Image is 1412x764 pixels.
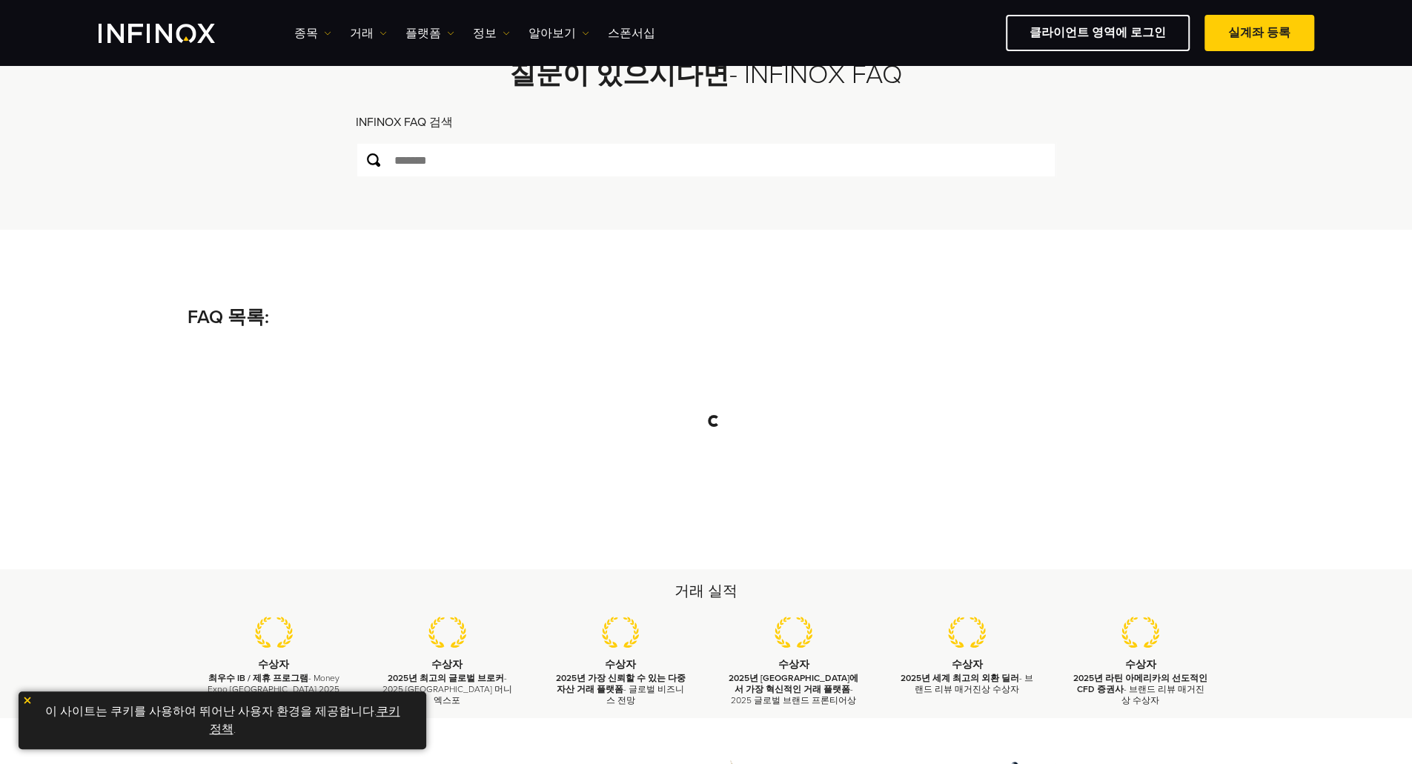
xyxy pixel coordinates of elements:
[22,695,33,705] img: yellow close icon
[1124,658,1156,671] strong: 수상자
[729,673,858,694] strong: 2025년 [GEOGRAPHIC_DATA]에서 가장 혁신적인 거래 플랫폼
[379,673,515,707] p: - 2025 [GEOGRAPHIC_DATA] 머니 엑스포
[431,658,463,671] strong: 수상자
[726,673,862,707] p: - 2025 글로벌 브랜드 프론티어상
[188,581,1225,602] h2: 거래 실적
[473,24,510,42] a: 정보
[388,673,504,683] strong: 2025년 최고의 글로벌 브로커
[1204,15,1314,51] a: 실계좌 등록
[99,24,250,43] a: INFINOX Logo
[528,24,589,42] a: 알아보기
[206,673,342,695] p: - Money Expo [GEOGRAPHIC_DATA] 2025
[258,658,289,671] strong: 수상자
[509,59,729,90] strong: 질문이 있으시다면
[608,24,655,42] a: 스폰서십
[1073,673,1207,694] strong: 2025년 라틴 아메리카의 선도적인 CFD 증권사
[294,24,331,42] a: 종목
[208,673,308,683] strong: 최우수 IB / 제휴 프로그램
[605,658,636,671] strong: 수상자
[901,673,1019,683] strong: 2025년 세계 최고의 외환 딜러
[1072,673,1208,707] p: - 브랜드 리뷰 매거진상 수상자
[552,673,689,707] p: - 글로벌 비즈니스 전망
[317,59,1096,91] h2: - INFINOX FAQ
[356,113,1056,142] div: INFINOX FAQ 검색
[350,24,387,42] a: 거래
[405,24,454,42] a: 플랫폼
[26,699,419,742] p: 이 사이트는 쿠키를 사용하여 뛰어난 사용자 환경을 제공합니다. .
[1006,15,1190,51] a: 클라이언트 영역에 로그인
[778,658,809,671] strong: 수상자
[188,304,1225,332] p: FAQ 목록:
[952,658,983,671] strong: 수상자
[555,673,685,694] strong: 2025년 가장 신뢰할 수 있는 다중 자산 거래 플랫폼
[899,673,1035,695] p: - 브랜드 리뷰 매거진상 수상자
